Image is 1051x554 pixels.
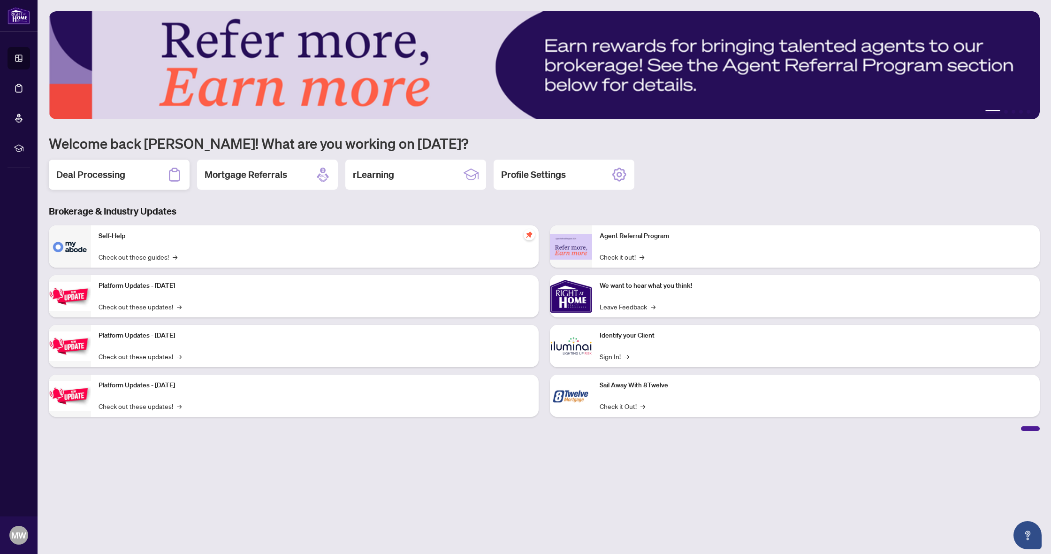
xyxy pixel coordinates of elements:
[640,252,644,262] span: →
[985,110,1000,114] button: 1
[600,380,1032,391] p: Sail Away With 8Twelve
[600,301,655,312] a: Leave Feedback→
[353,168,394,181] h2: rLearning
[49,225,91,268] img: Self-Help
[177,351,182,362] span: →
[49,282,91,311] img: Platform Updates - July 21, 2025
[205,168,287,181] h2: Mortgage Referrals
[550,375,592,417] img: Sail Away With 8Twelve
[600,281,1032,291] p: We want to hear what you think!
[1019,110,1023,114] button: 4
[99,281,531,291] p: Platform Updates - [DATE]
[1012,110,1015,114] button: 3
[49,205,1040,218] h3: Brokerage & Industry Updates
[99,231,531,241] p: Self-Help
[550,325,592,367] img: Identify your Client
[524,229,535,240] span: pushpin
[640,401,645,411] span: →
[550,234,592,260] img: Agent Referral Program
[600,351,629,362] a: Sign In!→
[99,331,531,341] p: Platform Updates - [DATE]
[99,301,182,312] a: Check out these updates!→
[49,381,91,411] img: Platform Updates - June 23, 2025
[651,301,655,312] span: →
[49,11,1040,119] img: Slide 0
[625,351,629,362] span: →
[550,275,592,317] img: We want to hear what you think!
[600,252,644,262] a: Check it out!→
[600,331,1032,341] p: Identify your Client
[99,252,177,262] a: Check out these guides!→
[99,401,182,411] a: Check out these updates!→
[173,252,177,262] span: →
[1004,110,1008,114] button: 2
[99,351,182,362] a: Check out these updates!→
[501,168,566,181] h2: Profile Settings
[8,7,30,24] img: logo
[56,168,125,181] h2: Deal Processing
[177,301,182,312] span: →
[11,529,26,542] span: MW
[1027,110,1030,114] button: 5
[177,401,182,411] span: →
[600,401,645,411] a: Check it Out!→
[99,380,531,391] p: Platform Updates - [DATE]
[600,231,1032,241] p: Agent Referral Program
[49,134,1040,152] h1: Welcome back [PERSON_NAME]! What are you working on [DATE]?
[49,331,91,361] img: Platform Updates - July 8, 2025
[1013,521,1042,549] button: Open asap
